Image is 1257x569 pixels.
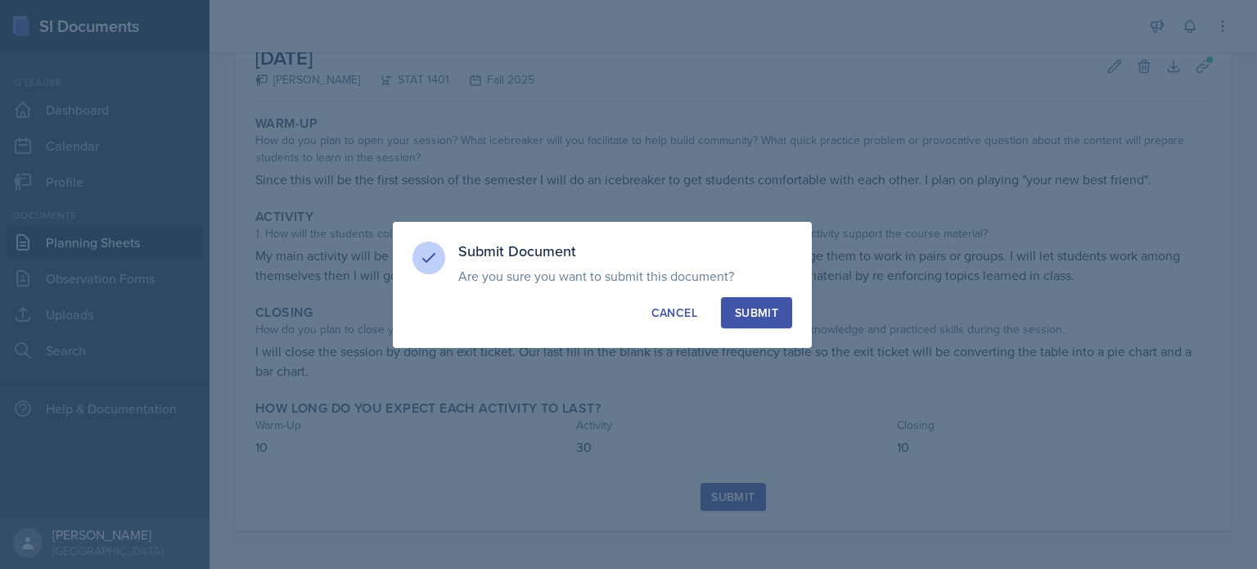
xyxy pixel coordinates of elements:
button: Cancel [638,297,711,328]
div: Submit [735,305,778,321]
button: Submit [721,297,792,328]
h3: Submit Document [458,242,792,261]
p: Are you sure you want to submit this document? [458,268,792,284]
div: Cancel [651,305,697,321]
